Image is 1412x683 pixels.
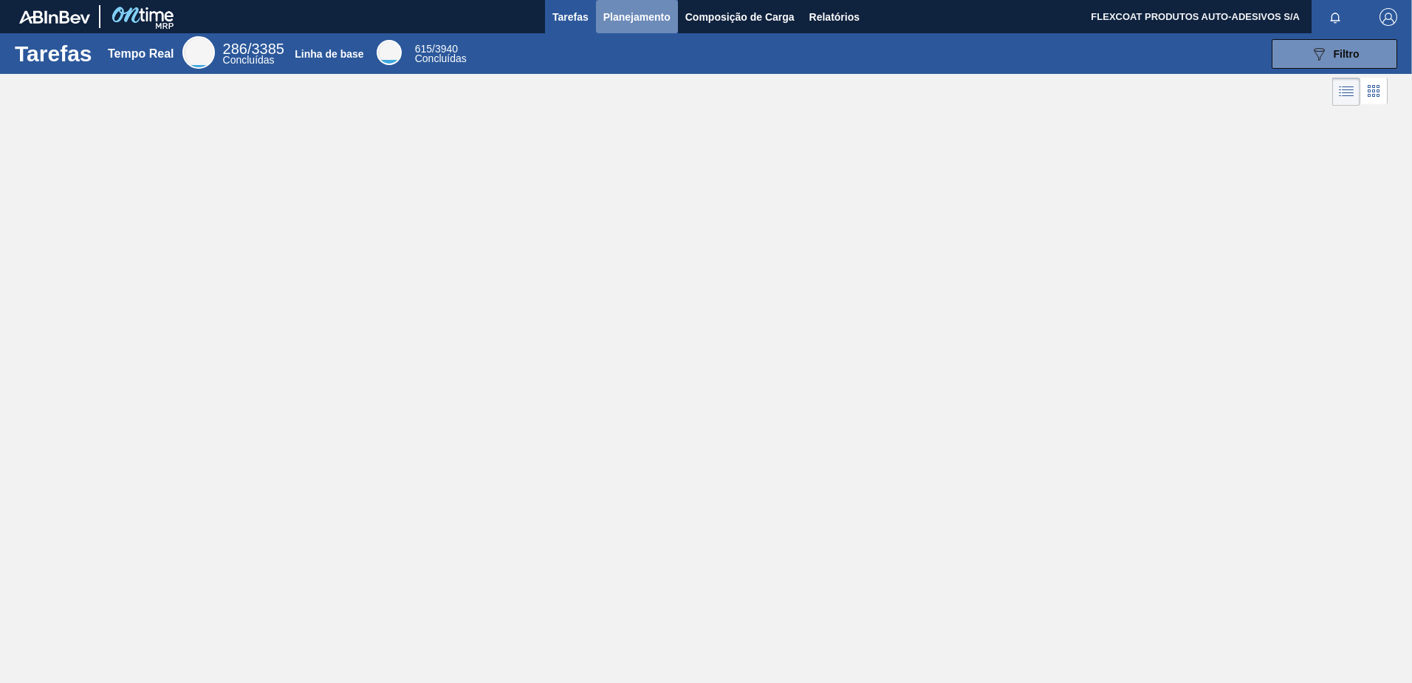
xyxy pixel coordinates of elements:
[1334,48,1360,60] span: Filtro
[251,41,284,57] font: 3385
[685,8,795,26] span: Composição de Carga
[1360,78,1388,106] div: Visão em Cards
[1272,39,1397,69] button: Filtro
[223,54,275,66] span: Concluídas
[19,10,90,24] img: TNhmsLtSVTkK8tSr43FrP2fwEKptu5GPRR3wAAAABJRU5ErkJggg==
[108,47,174,61] div: Tempo Real
[1332,78,1360,106] div: Visão em Lista
[182,36,215,69] div: Real Time
[415,43,458,55] span: /
[603,8,671,26] span: Planejamento
[415,43,432,55] span: 615
[15,45,92,62] h1: Tarefas
[223,43,284,65] div: Real Time
[223,41,284,57] span: /
[809,8,860,26] span: Relatórios
[1380,8,1397,26] img: Logout
[295,48,363,60] div: Linha de base
[415,52,467,64] span: Concluídas
[1312,7,1359,27] button: Notificações
[223,41,247,57] span: 286
[377,40,402,65] div: Base Line
[435,43,458,55] font: 3940
[415,44,467,64] div: Base Line
[552,8,589,26] span: Tarefas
